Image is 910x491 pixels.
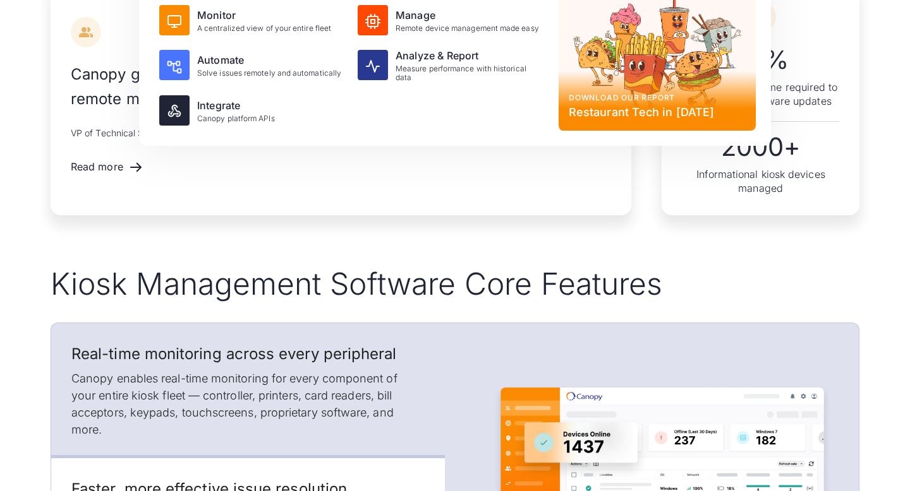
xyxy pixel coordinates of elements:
div: Automate [197,52,341,68]
div: Integrate [197,98,275,113]
p: VP of Technical Support, National Kiosk Co. [71,126,611,139]
a: Read more [71,155,143,180]
a: Analyze & ReportMeasure performance with historical data [353,43,549,88]
a: IntegrateCanopy platform APIs [154,90,350,131]
div: Solve issues remotely and automatically [197,69,341,78]
p: Canopy enables real-time monitoring for every component of your entire kiosk fleet — controller, ... [71,370,425,438]
div: Monitor [197,8,331,23]
div: Analyze & Report [396,48,543,63]
div: Canopy platform APIs [197,114,275,123]
div: Informational kiosk devices managed [682,167,839,196]
h3: Real-time monitoring across every peripheral [71,343,425,365]
div: A centralized view of your entire fleet [197,24,331,33]
div: Manage [396,8,539,23]
h2: Kiosk Management Software Core Features [51,266,859,302]
p: Canopy gave us for our units. It's the single dashboard for remote monitoring and management of o... [71,62,611,111]
div: 2000+ [682,134,839,160]
div: Download our report [569,92,746,104]
div: Read more [71,161,123,173]
div: Restaurant Tech in [DATE] [569,104,746,121]
a: AutomateSolve issues remotely and automatically [154,43,350,88]
div: Remote device management made easy [396,24,539,33]
div: Measure performance with historical data [396,64,543,83]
